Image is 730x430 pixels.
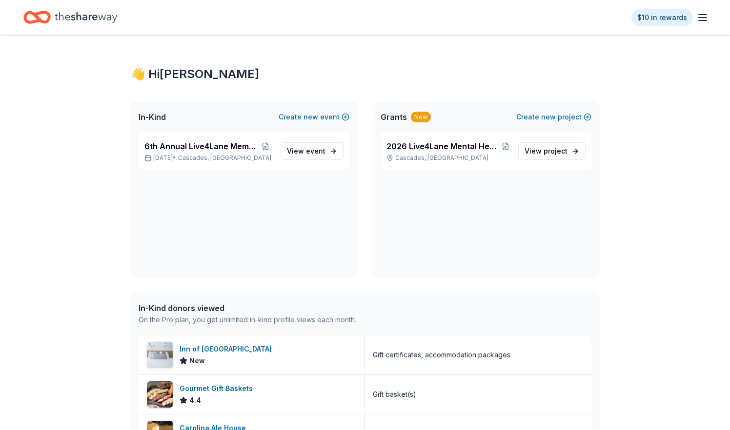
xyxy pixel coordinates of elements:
span: New [189,355,205,367]
span: Grants [381,111,407,123]
span: Cascades, [GEOGRAPHIC_DATA] [178,154,271,162]
span: project [544,147,568,155]
span: 2026 Live4Lane Mental Health Advocacy Collage Scholarship [386,140,501,152]
button: Createnewproject [516,111,591,123]
span: In-Kind [139,111,166,123]
div: In-Kind donors viewed [139,302,356,314]
a: View event [281,142,344,160]
a: $10 in rewards [631,9,693,26]
p: Cascades, [GEOGRAPHIC_DATA] [386,154,510,162]
span: View [525,145,568,157]
div: New [411,112,431,122]
img: Image for Inn of Cape May [147,342,173,368]
div: 👋 Hi [PERSON_NAME] [131,66,599,82]
div: Gift basket(s) [373,389,416,400]
div: Gourmet Gift Baskets [180,383,257,394]
button: Createnewevent [279,111,349,123]
span: 4.4 [189,394,201,406]
a: Home [23,6,117,29]
span: View [287,145,325,157]
span: 6th Annual Live4Lane Memorial 5K Walk [144,140,258,152]
span: new [304,111,318,123]
span: new [541,111,556,123]
div: Gift certificates, accommodation packages [373,349,510,361]
div: On the Pro plan, you get unlimited in-kind profile views each month. [139,314,356,326]
span: event [306,147,325,155]
div: Inn of [GEOGRAPHIC_DATA] [180,343,276,355]
a: View project [518,142,586,160]
img: Image for Gourmet Gift Baskets [147,381,173,408]
p: [DATE] • [144,154,273,162]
